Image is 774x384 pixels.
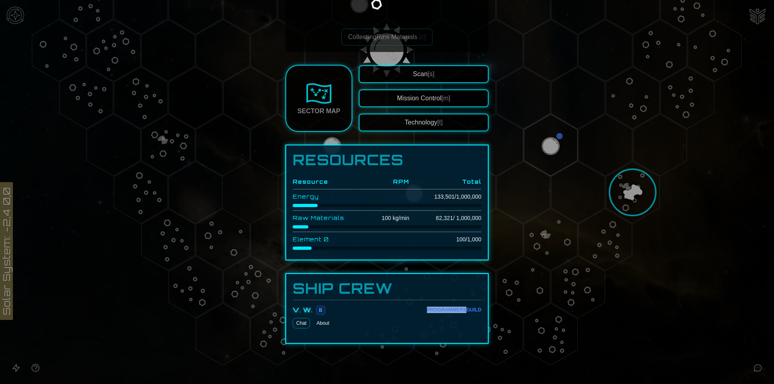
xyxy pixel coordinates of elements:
[437,119,443,126] span: [t]
[293,174,364,189] th: Resource
[341,29,433,46] button: CollectingRaw Materials [c]
[409,189,481,204] td: 133,501 / 1,000,000
[413,71,434,77] span: Scan
[409,174,481,189] th: Total
[285,65,352,132] a: Sector Map
[293,318,310,328] a: Chat
[313,318,332,328] button: About
[293,152,481,168] h1: Resources
[359,65,489,83] button: Scan[s]
[359,114,489,131] button: Technology[t]
[293,189,364,204] td: Energy
[293,211,364,226] td: Raw Materials
[293,305,313,315] div: V. W.
[293,280,481,297] h3: Ship Crew
[298,106,340,116] div: Sector Map
[293,232,364,247] td: Element 0
[419,33,426,40] span: [c]
[427,307,481,313] div: Programmers Guild
[409,211,481,226] td: 82,321 / 1,000,000
[409,232,481,247] td: 100 / 1,000
[364,174,410,189] th: RPM
[306,81,332,106] img: Sector
[441,95,450,102] span: [m]
[428,71,435,77] span: [s]
[359,89,489,107] button: Mission Control[m]
[316,306,325,315] span: B
[364,211,410,226] td: 100 kg/min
